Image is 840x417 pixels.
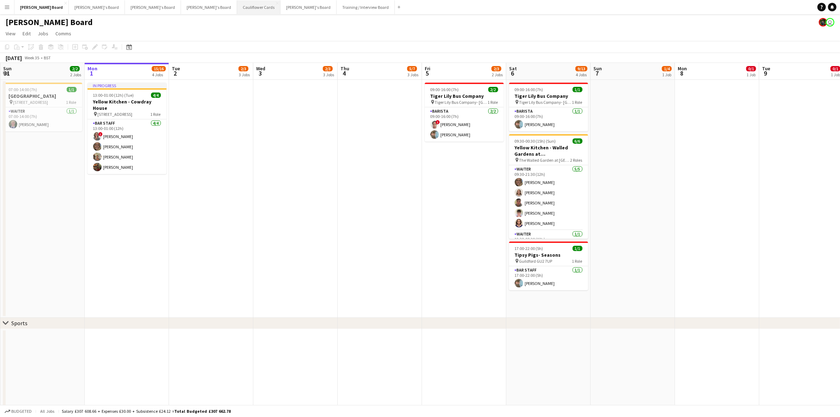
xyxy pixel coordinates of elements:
[3,83,82,131] app-job-card: 07:00-14:00 (7h)1/1[GEOGRAPHIC_DATA] [STREET_ADDRESS]1 RoleWaiter1/107:00-14:00 (7h)[PERSON_NAME]
[678,65,687,72] span: Mon
[509,165,588,230] app-card-role: Waiter5/509:30-21:30 (12h)[PERSON_NAME][PERSON_NAME][PERSON_NAME][PERSON_NAME][PERSON_NAME]
[66,100,77,105] span: 1 Role
[509,242,588,290] app-job-card: 17:00-22:00 (5h)1/1Tipsy Pigs- Seasons Guildford GU2 7UP1 RoleBAR STAFF1/117:00-22:00 (5h)[PERSON...
[491,66,501,71] span: 2/3
[6,54,22,61] div: [DATE]
[152,72,165,77] div: 4 Jobs
[425,107,504,142] app-card-role: Barista2/209:00-16:00 (7h)![PERSON_NAME][PERSON_NAME]
[171,69,180,77] span: 2
[488,87,498,92] span: 2/2
[174,409,231,414] span: Total Budgeted £307 662.78
[509,266,588,290] app-card-role: BAR STAFF1/117:00-22:00 (5h)[PERSON_NAME]
[181,0,237,14] button: [PERSON_NAME]'s Board
[256,65,265,72] span: Wed
[152,66,166,71] span: 15/16
[573,138,582,144] span: 6/6
[87,119,167,174] app-card-role: BAR STAFF4/413:00-01:00 (12h)![PERSON_NAME][PERSON_NAME][PERSON_NAME][PERSON_NAME]
[509,252,588,258] h3: Tipsy Pigs- Seasons
[20,29,34,38] a: Edit
[407,72,418,77] div: 3 Jobs
[9,87,37,92] span: 07:00-14:00 (7h)
[435,100,488,105] span: Tiger Lily Bus Company- [GEOGRAPHIC_DATA]
[6,30,16,37] span: View
[509,144,588,157] h3: Yellow Kitchen - Walled Gardens at [GEOGRAPHIC_DATA]
[746,66,756,71] span: 0/1
[323,66,333,71] span: 2/3
[488,100,498,105] span: 1 Role
[280,0,337,14] button: [PERSON_NAME]'s Board
[11,409,32,414] span: Budgeted
[3,107,82,131] app-card-role: Waiter1/107:00-14:00 (7h)[PERSON_NAME]
[339,69,349,77] span: 4
[761,69,770,77] span: 9
[425,65,430,72] span: Fri
[11,320,28,327] div: Sports
[3,65,12,72] span: Sun
[662,72,671,77] div: 1 Job
[573,87,582,92] span: 1/1
[151,93,161,98] span: 4/4
[98,132,103,136] span: !
[424,69,430,77] span: 5
[575,66,587,71] span: 9/13
[93,93,134,98] span: 13:00-01:00 (12h) (Tue)
[70,66,80,71] span: 2/2
[98,112,133,117] span: [STREET_ADDRESS]
[515,138,556,144] span: 09:30-00:30 (15h) (Sun)
[35,29,51,38] a: Jobs
[425,93,504,99] h3: Tiger Lily Bus Company
[53,29,74,38] a: Comms
[87,83,167,88] div: In progress
[662,66,672,71] span: 1/4
[86,69,97,77] span: 1
[519,157,570,163] span: The Walled Garden at [GEOGRAPHIC_DATA]
[55,30,71,37] span: Comms
[87,83,167,174] app-job-card: In progress13:00-01:00 (12h) (Tue)4/4Yellow Kitchen - Cowdray House [STREET_ADDRESS]1 RoleBAR STA...
[509,93,588,99] h3: Tiger Lily Bus Company
[3,29,18,38] a: View
[677,69,687,77] span: 8
[13,100,48,105] span: [STREET_ADDRESS]
[337,0,395,14] button: Training / Interview Board
[747,72,756,77] div: 1 Job
[238,66,248,71] span: 2/3
[509,134,588,239] app-job-card: 09:30-00:30 (15h) (Sun)6/6Yellow Kitchen - Walled Gardens at [GEOGRAPHIC_DATA] The Walled Garden ...
[509,230,588,254] app-card-role: Waiter1/112:30-00:30 (12h)
[572,258,582,264] span: 1 Role
[70,72,81,77] div: 2 Jobs
[39,409,56,414] span: All jobs
[23,30,31,37] span: Edit
[3,93,82,99] h3: [GEOGRAPHIC_DATA]
[515,246,543,251] span: 17:00-22:00 (5h)
[570,157,582,163] span: 2 Roles
[430,87,459,92] span: 09:00-16:00 (7h)
[572,100,582,105] span: 1 Role
[4,407,33,415] button: Budgeted
[14,0,69,14] button: [PERSON_NAME] Board
[407,66,417,71] span: 5/7
[573,246,582,251] span: 1/1
[826,18,834,26] app-user-avatar: Kathryn Davies
[519,258,552,264] span: Guildford GU2 7UP
[38,30,48,37] span: Jobs
[436,120,440,124] span: !
[762,65,770,72] span: Tue
[819,18,827,26] app-user-avatar: Dean Manyonga
[87,65,97,72] span: Mon
[509,83,588,131] app-job-card: 09:00-16:00 (7h)1/1Tiger Lily Bus Company Tiger Lily Bus Company- [GEOGRAPHIC_DATA]1 RoleBarista1...
[509,65,517,72] span: Sat
[6,17,93,28] h1: [PERSON_NAME] Board
[237,0,280,14] button: Cauliflower Cards
[151,112,161,117] span: 1 Role
[515,87,543,92] span: 09:00-16:00 (7h)
[255,69,265,77] span: 3
[323,72,334,77] div: 3 Jobs
[425,83,504,142] app-job-card: 09:00-16:00 (7h)2/2Tiger Lily Bus Company Tiger Lily Bus Company- [GEOGRAPHIC_DATA]1 RoleBarista2...
[508,69,517,77] span: 6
